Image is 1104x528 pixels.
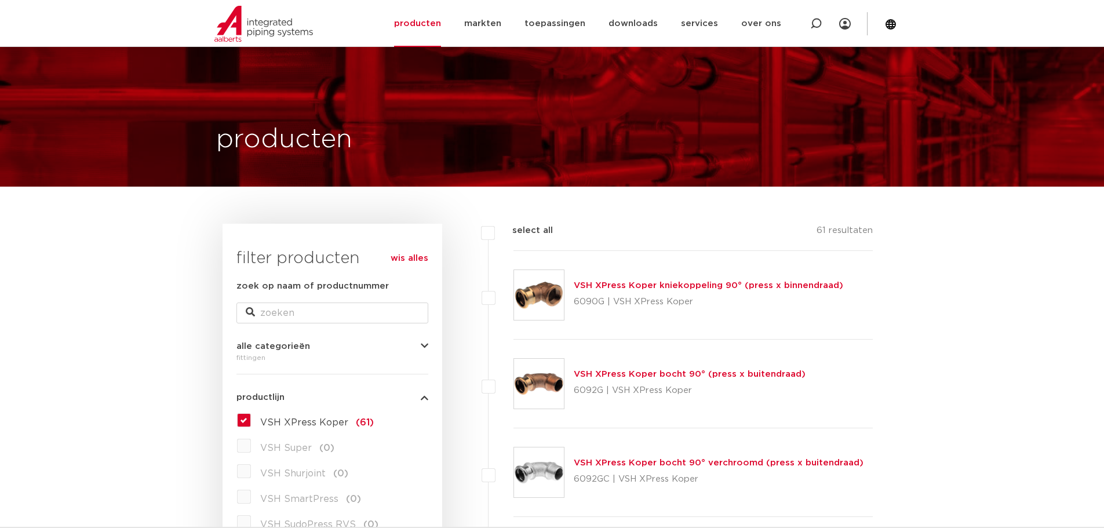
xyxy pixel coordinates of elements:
[574,370,806,378] a: VSH XPress Koper bocht 90° (press x buitendraad)
[495,224,553,238] label: select all
[514,447,564,497] img: Thumbnail for VSH XPress Koper bocht 90° verchroomd (press x buitendraad)
[574,470,863,489] p: 6092GC | VSH XPress Koper
[236,303,428,323] input: zoeken
[356,418,374,427] span: (61)
[236,393,285,402] span: productlijn
[574,458,863,467] a: VSH XPress Koper bocht 90° verchroomd (press x buitendraad)
[260,469,326,478] span: VSH Shurjoint
[236,247,428,270] h3: filter producten
[236,342,310,351] span: alle categorieën
[216,121,352,158] h1: producten
[319,443,334,453] span: (0)
[574,381,806,400] p: 6092G | VSH XPress Koper
[236,279,389,293] label: zoek op naam of productnummer
[514,359,564,409] img: Thumbnail for VSH XPress Koper bocht 90° (press x buitendraad)
[260,494,338,504] span: VSH SmartPress
[574,281,843,290] a: VSH XPress Koper kniekoppeling 90° (press x binnendraad)
[514,270,564,320] img: Thumbnail for VSH XPress Koper kniekoppeling 90° (press x binnendraad)
[260,443,312,453] span: VSH Super
[260,418,348,427] span: VSH XPress Koper
[817,224,873,242] p: 61 resultaten
[346,494,361,504] span: (0)
[391,252,428,265] a: wis alles
[333,469,348,478] span: (0)
[236,342,428,351] button: alle categorieën
[236,351,428,365] div: fittingen
[574,293,843,311] p: 6090G | VSH XPress Koper
[236,393,428,402] button: productlijn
